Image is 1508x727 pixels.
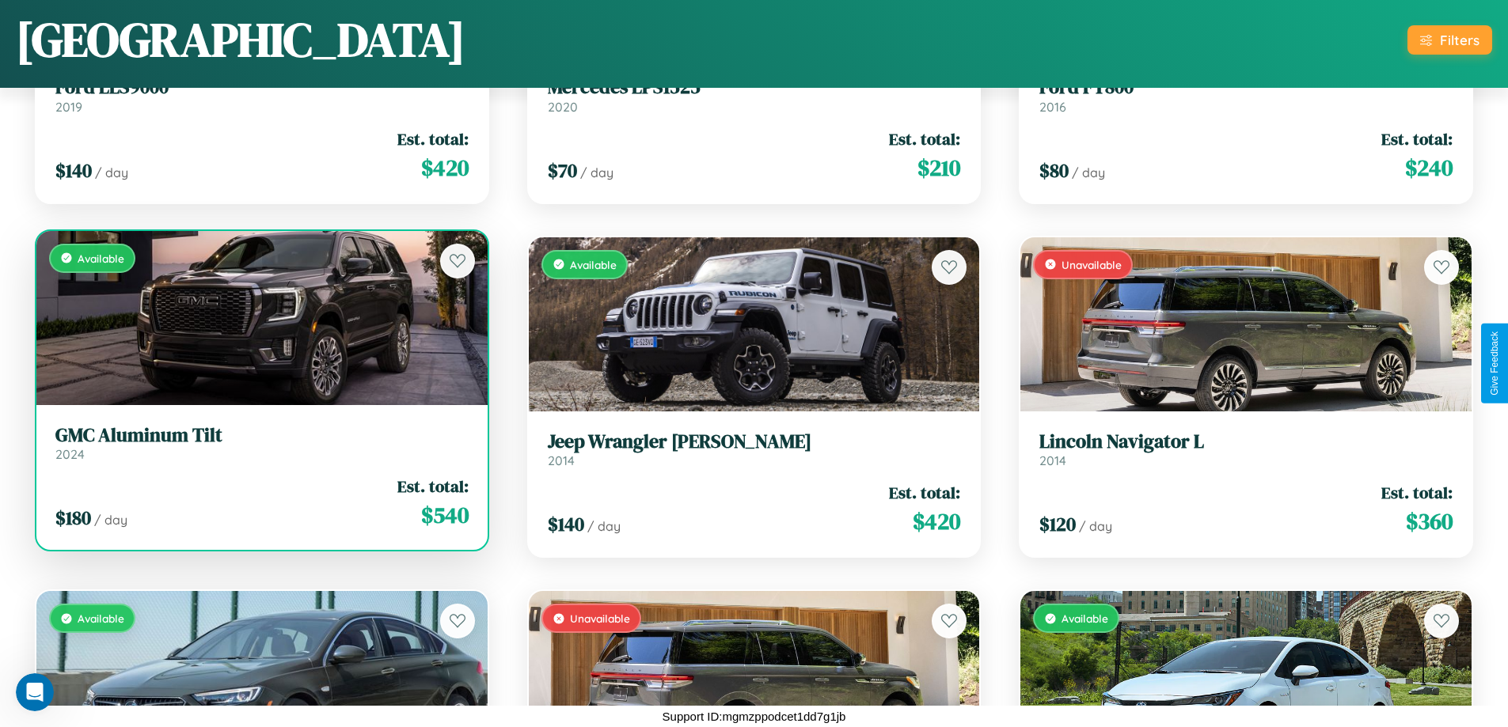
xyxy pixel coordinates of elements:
[1039,157,1069,184] span: $ 80
[1079,518,1112,534] span: / day
[1407,25,1492,55] button: Filters
[548,76,961,99] h3: Mercedes LPS1525
[1039,452,1066,468] span: 2014
[917,152,960,184] span: $ 210
[1381,127,1453,150] span: Est. total:
[421,152,469,184] span: $ 420
[1039,99,1066,115] span: 2016
[1039,511,1076,537] span: $ 120
[1406,505,1453,537] span: $ 360
[1489,331,1500,396] div: Give Feedback
[548,76,961,115] a: Mercedes LPS15252020
[16,673,54,711] iframe: Intercom live chat
[548,99,578,115] span: 2020
[570,258,617,271] span: Available
[1381,481,1453,504] span: Est. total:
[55,76,469,99] h3: Ford LLS9000
[1062,258,1122,271] span: Unavailable
[587,518,621,534] span: / day
[55,99,82,115] span: 2019
[663,706,846,727] p: Support ID: mgmzppodcet1dd7g1jb
[78,252,124,265] span: Available
[1405,152,1453,184] span: $ 240
[1039,430,1453,453] h3: Lincoln Navigator L
[55,446,85,462] span: 2024
[548,511,584,537] span: $ 140
[94,512,127,528] span: / day
[548,452,575,468] span: 2014
[548,430,961,453] h3: Jeep Wrangler [PERSON_NAME]
[421,499,469,531] span: $ 540
[397,475,469,498] span: Est. total:
[1039,430,1453,469] a: Lincoln Navigator L2014
[55,424,469,447] h3: GMC Aluminum Tilt
[889,127,960,150] span: Est. total:
[1039,76,1453,99] h3: Ford FT800
[1062,612,1108,625] span: Available
[1440,32,1480,48] div: Filters
[16,7,465,72] h1: [GEOGRAPHIC_DATA]
[95,165,128,180] span: / day
[55,76,469,115] a: Ford LLS90002019
[548,157,577,184] span: $ 70
[55,424,469,463] a: GMC Aluminum Tilt2024
[55,505,91,531] span: $ 180
[1039,76,1453,115] a: Ford FT8002016
[397,127,469,150] span: Est. total:
[548,430,961,469] a: Jeep Wrangler [PERSON_NAME]2014
[570,612,630,625] span: Unavailable
[913,505,960,537] span: $ 420
[580,165,613,180] span: / day
[1072,165,1105,180] span: / day
[889,481,960,504] span: Est. total:
[55,157,92,184] span: $ 140
[78,612,124,625] span: Available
